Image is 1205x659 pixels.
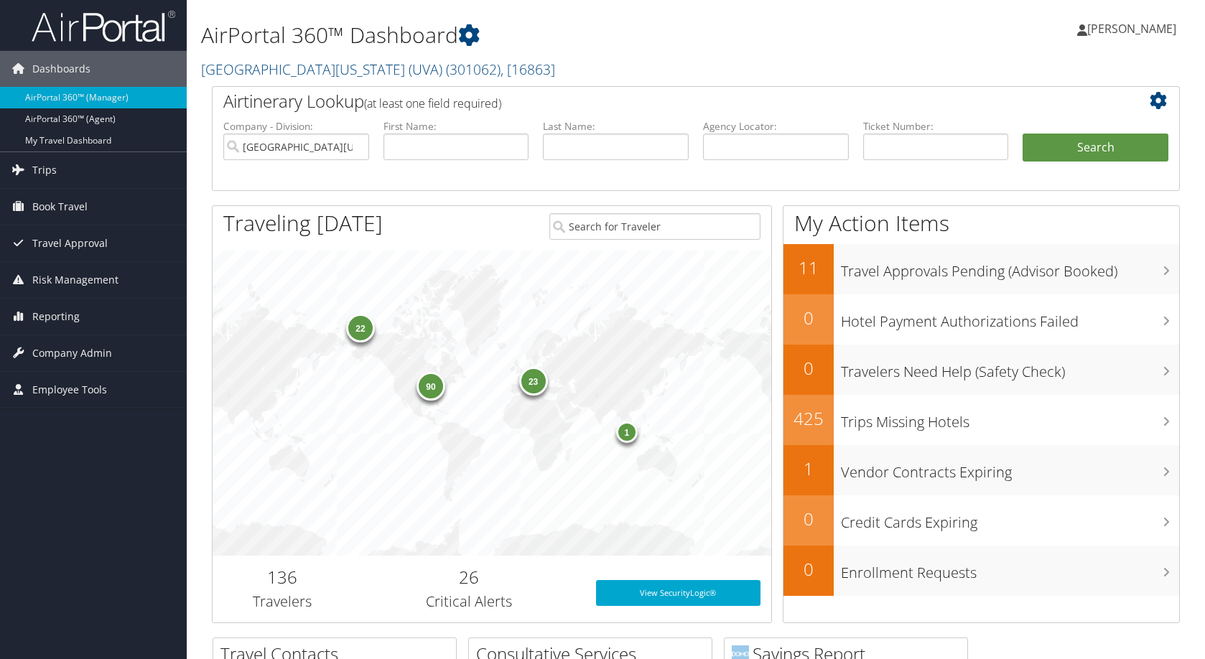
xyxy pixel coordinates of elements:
[32,372,107,408] span: Employee Tools
[783,395,1179,445] a: 425Trips Missing Hotels
[783,495,1179,546] a: 0Credit Cards Expiring
[201,20,861,50] h1: AirPortal 360™ Dashboard
[32,262,118,298] span: Risk Management
[841,254,1179,281] h3: Travel Approvals Pending (Advisor Booked)
[863,119,1009,134] label: Ticket Number:
[783,345,1179,395] a: 0Travelers Need Help (Safety Check)
[519,367,548,396] div: 23
[783,208,1179,238] h1: My Action Items
[841,505,1179,533] h3: Credit Cards Expiring
[783,557,834,581] h2: 0
[1077,7,1191,50] a: [PERSON_NAME]
[32,9,175,43] img: airportal-logo.png
[363,565,574,589] h2: 26
[841,455,1179,482] h3: Vendor Contracts Expiring
[223,592,342,612] h3: Travelers
[549,213,760,240] input: Search for Traveler
[783,457,834,481] h2: 1
[783,294,1179,345] a: 0Hotel Payment Authorizations Failed
[32,152,57,188] span: Trips
[783,256,834,280] h2: 11
[364,95,501,111] span: (at least one field required)
[383,119,529,134] label: First Name:
[32,225,108,261] span: Travel Approval
[446,60,501,79] span: ( 301062 )
[223,89,1088,113] h2: Airtinerary Lookup
[417,372,445,401] div: 90
[596,580,760,606] a: View SecurityLogic®
[783,306,834,330] h2: 0
[32,299,80,335] span: Reporting
[616,421,638,443] div: 1
[223,565,342,589] h2: 136
[783,356,834,380] h2: 0
[223,119,369,134] label: Company - Division:
[841,405,1179,432] h3: Trips Missing Hotels
[543,119,689,134] label: Last Name:
[783,445,1179,495] a: 1Vendor Contracts Expiring
[783,507,834,531] h2: 0
[32,335,112,371] span: Company Admin
[783,406,834,431] h2: 425
[841,556,1179,583] h3: Enrollment Requests
[363,592,574,612] h3: Critical Alerts
[223,208,383,238] h1: Traveling [DATE]
[346,314,375,342] div: 22
[841,355,1179,382] h3: Travelers Need Help (Safety Check)
[501,60,555,79] span: , [ 16863 ]
[783,244,1179,294] a: 11Travel Approvals Pending (Advisor Booked)
[201,60,555,79] a: [GEOGRAPHIC_DATA][US_STATE] (UVA)
[1023,134,1168,162] button: Search
[703,119,849,134] label: Agency Locator:
[32,51,90,87] span: Dashboards
[841,304,1179,332] h3: Hotel Payment Authorizations Failed
[1087,21,1176,37] span: [PERSON_NAME]
[783,546,1179,596] a: 0Enrollment Requests
[32,189,88,225] span: Book Travel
